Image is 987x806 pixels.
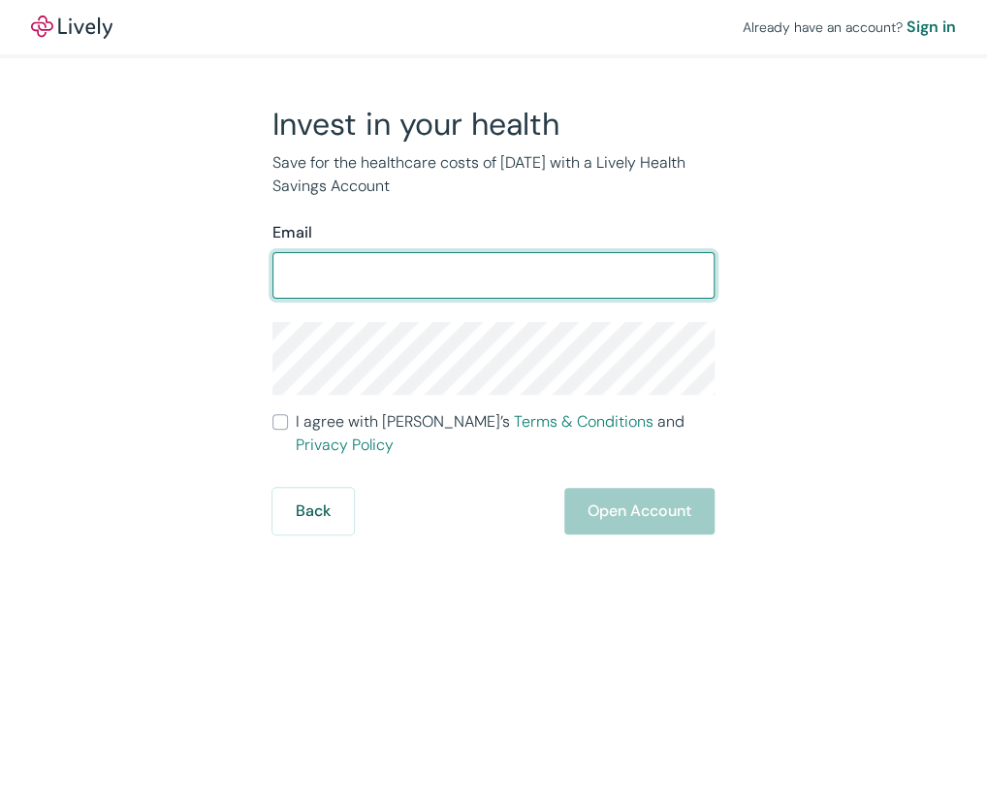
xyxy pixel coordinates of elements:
[743,16,956,39] div: Already have an account?
[272,151,715,198] p: Save for the healthcare costs of [DATE] with a Lively Health Savings Account
[31,16,112,39] a: LivelyLively
[272,221,312,244] label: Email
[514,411,653,432] a: Terms & Conditions
[907,16,956,39] a: Sign in
[272,105,715,144] h2: Invest in your health
[296,410,715,457] span: I agree with [PERSON_NAME]’s and
[272,488,354,534] button: Back
[296,435,394,455] a: Privacy Policy
[31,16,112,39] img: Lively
